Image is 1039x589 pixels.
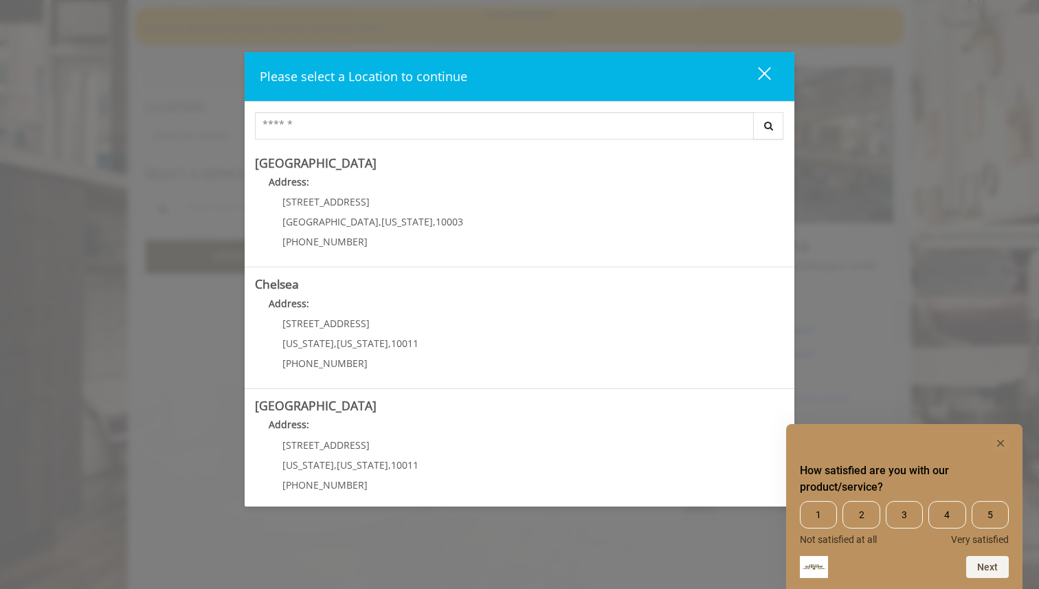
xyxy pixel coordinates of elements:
[966,556,1009,578] button: Next question
[379,215,381,228] span: ,
[334,337,337,350] span: ,
[972,501,1009,529] span: 5
[282,235,368,248] span: [PHONE_NUMBER]
[842,501,880,529] span: 2
[269,297,309,310] b: Address:
[282,195,370,208] span: [STREET_ADDRESS]
[800,463,1009,496] h2: How satisfied are you with our product/service? Select an option from 1 to 5, with 1 being Not sa...
[282,337,334,350] span: [US_STATE]
[255,276,299,292] b: Chelsea
[282,357,368,370] span: [PHONE_NUMBER]
[282,215,379,228] span: [GEOGRAPHIC_DATA]
[742,66,770,87] div: close dialog
[388,458,391,471] span: ,
[255,397,377,414] b: [GEOGRAPHIC_DATA]
[282,458,334,471] span: [US_STATE]
[269,175,309,188] b: Address:
[282,438,370,452] span: [STREET_ADDRESS]
[282,317,370,330] span: [STREET_ADDRESS]
[733,63,779,91] button: close dialog
[433,215,436,228] span: ,
[761,121,777,131] i: Search button
[337,458,388,471] span: [US_STATE]
[381,215,433,228] span: [US_STATE]
[282,478,368,491] span: [PHONE_NUMBER]
[255,112,754,140] input: Search Center
[800,534,877,545] span: Not satisfied at all
[260,68,467,85] span: Please select a Location to continue
[436,215,463,228] span: 10003
[337,337,388,350] span: [US_STATE]
[391,458,418,471] span: 10011
[928,501,965,529] span: 4
[951,534,1009,545] span: Very satisfied
[334,458,337,471] span: ,
[800,501,1009,545] div: How satisfied are you with our product/service? Select an option from 1 to 5, with 1 being Not sa...
[255,112,784,146] div: Center Select
[886,501,923,529] span: 3
[388,337,391,350] span: ,
[992,435,1009,452] button: Hide survey
[269,418,309,431] b: Address:
[391,337,418,350] span: 10011
[800,435,1009,578] div: How satisfied are you with our product/service? Select an option from 1 to 5, with 1 being Not sa...
[800,501,837,529] span: 1
[255,155,377,171] b: [GEOGRAPHIC_DATA]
